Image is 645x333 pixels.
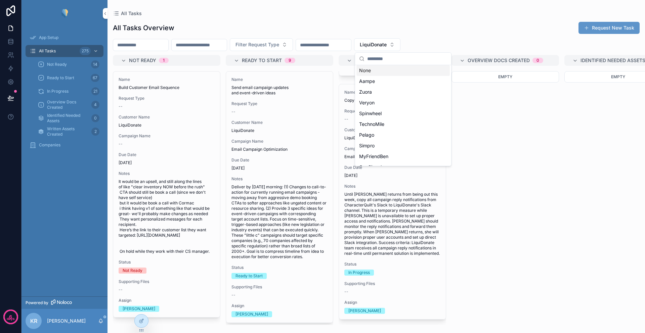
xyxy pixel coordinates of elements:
[119,160,215,165] span: [DATE]
[34,126,103,138] a: Written Assets Created2
[91,74,99,82] div: 67
[468,57,530,64] span: Overview Docs Created
[34,112,103,124] a: Identified Needed Assets0
[119,77,215,82] span: Name
[121,10,142,17] span: All Tasks
[359,78,375,85] span: Aampe
[344,135,440,141] span: LiquiDonate
[47,99,89,110] span: Overview Docs Created
[7,316,15,322] p: days
[59,8,70,19] img: App logo
[226,71,333,323] a: NameSend email campaign updates and event-driven ideasRequest Type--Customer NameLiquiDonateCampa...
[235,311,268,317] div: [PERSON_NAME]
[113,23,174,33] h1: All Tasks Overview
[119,298,215,303] span: Assign
[47,75,74,81] span: Ready to Start
[163,58,165,63] div: 1
[113,10,142,17] a: All Tasks
[339,84,446,320] a: NameCopy campaign reply notifications to SlackRequest Type--Customer NameLiquiDonateCampaign Name...
[231,147,328,152] span: Email Campaign Optimization
[113,71,220,318] a: NameBuild Customer Email SequenceRequest Type--Customer NameLiquiDonateCampaign Name--Due Date[DA...
[359,110,382,117] span: Spinwheel
[344,90,440,95] span: Name
[359,142,375,149] span: Simpro
[344,127,440,133] span: Customer Name
[344,165,440,170] span: Due Date
[344,154,440,159] span: Email Campaign Monitoring
[344,300,440,305] span: Assign
[91,101,99,109] div: 4
[47,126,89,137] span: Written Assets Created
[9,314,12,320] p: 6
[231,176,328,182] span: Notes
[119,171,215,176] span: Notes
[21,296,107,309] a: Powered by
[344,116,348,122] span: --
[119,114,215,120] span: Customer Name
[359,89,372,95] span: Zuora
[119,123,215,128] span: LiquiDonate
[578,22,640,34] button: Request New Task
[231,109,235,114] span: --
[235,41,279,48] span: Filter Request Type
[34,72,103,84] a: Ready to Start67
[119,279,215,284] span: Supporting Files
[119,287,123,292] span: --
[231,284,328,290] span: Supporting Files
[26,45,103,57] a: All Tasks275
[30,317,37,325] span: KR
[344,108,440,114] span: Request Type
[231,292,235,298] span: --
[344,98,440,103] span: Copy campaign reply notifications to Slack
[356,65,450,76] div: None
[231,303,328,308] span: Assign
[231,77,328,82] span: Name
[21,27,107,160] div: scrollable content
[344,289,348,294] span: --
[119,85,215,90] span: Build Customer Email Sequence
[344,192,440,256] span: Until [PERSON_NAME] returns from being out this week, copy all campaign reply notifications from ...
[39,142,60,148] span: Companies
[231,85,328,96] span: Send email campaign updates and event-driven ideas
[80,47,91,55] div: 275
[26,300,48,305] span: Powered by
[91,128,99,136] div: 2
[39,35,58,40] span: App Setup
[231,120,328,125] span: Customer Name
[359,164,382,171] span: OneSignal
[348,270,370,276] div: In Progress
[47,318,86,324] p: [PERSON_NAME]
[47,89,69,94] span: In Progress
[91,87,99,95] div: 21
[354,38,400,51] button: Select Button
[348,308,381,314] div: [PERSON_NAME]
[498,74,512,79] span: Empty
[47,62,67,67] span: Not Ready
[359,132,374,138] span: Pelago
[344,281,440,286] span: Supporting Files
[230,38,293,51] button: Select Button
[536,58,539,63] div: 0
[39,48,56,54] span: All Tasks
[47,113,89,124] span: Identified Needed Assets
[123,268,142,274] div: Not Ready
[235,273,263,279] div: Ready to Start
[129,57,156,64] span: Not Ready
[611,74,625,79] span: Empty
[119,141,123,147] span: --
[34,99,103,111] a: Overview Docs Created4
[26,139,103,151] a: Companies
[231,265,328,270] span: Status
[355,65,451,166] div: Suggestions
[91,60,99,68] div: 14
[359,153,388,160] span: MyFriendBen
[231,165,328,171] span: [DATE]
[123,306,155,312] div: [PERSON_NAME]
[359,99,375,106] span: Veryon
[231,101,328,106] span: Request Type
[359,121,384,128] span: TechnoMile
[360,41,387,48] span: LiquiDonate
[344,173,440,178] span: [DATE]
[344,146,440,151] span: Campaign Name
